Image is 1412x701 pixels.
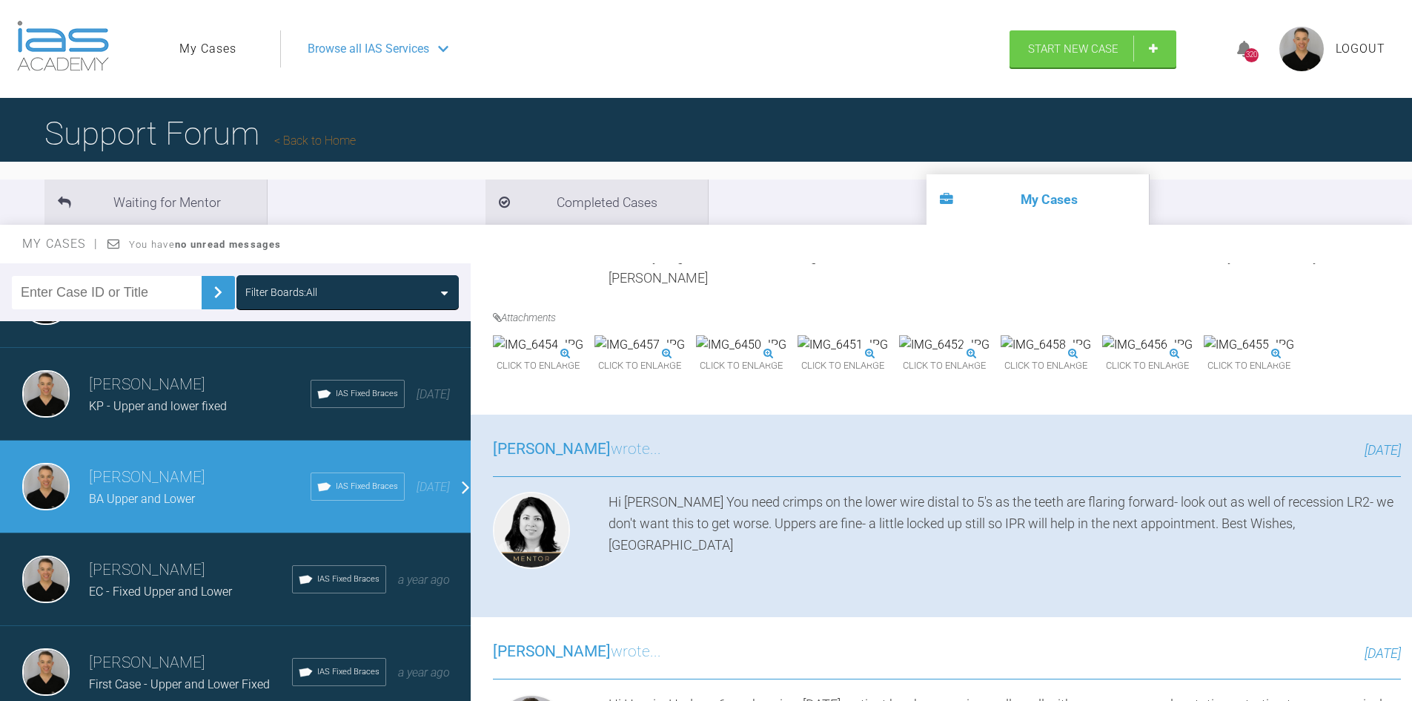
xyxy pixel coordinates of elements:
span: KP - Upper and lower fixed [89,399,227,413]
span: Click to enlarge [1001,355,1091,378]
div: Hi [PERSON_NAME] You need crimps on the lower wire distal to 5's as the teeth are flaring forward... [609,492,1401,575]
strong: no unread messages [175,239,281,250]
a: Logout [1336,39,1385,59]
span: Click to enlarge [1102,355,1193,378]
span: Click to enlarge [594,355,685,378]
li: My Cases [927,174,1149,225]
span: [PERSON_NAME] [493,642,611,660]
span: [DATE] [1365,645,1401,661]
span: [DATE] [1365,442,1401,458]
h3: [PERSON_NAME] [89,372,311,398]
span: a year ago [398,573,450,587]
a: Back to Home [274,134,356,148]
span: IAS Fixed Braces [336,480,398,493]
h1: Support Forum [44,108,356,159]
a: Start New Case [1010,30,1176,68]
span: Click to enlarge [1204,355,1294,378]
h4: Attachments [493,309,1401,326]
div: 320 [1244,48,1259,62]
span: My Cases [22,237,99,251]
img: IMG_6452.JPG [899,335,990,355]
span: Browse all IAS Services [308,39,429,59]
img: logo-light.3e3ef733.png [17,21,109,71]
img: Stephen McCrory [22,556,70,603]
span: Click to enlarge [493,355,583,378]
span: IAS Fixed Braces [317,665,379,679]
li: Waiting for Mentor [44,180,267,225]
img: profile.png [1279,27,1324,71]
img: chevronRight.28bd32b0.svg [206,280,230,304]
span: [PERSON_NAME] [493,440,611,458]
img: IMG_6456.JPG [1102,335,1193,355]
a: My Cases [179,39,236,59]
img: IMG_6457.JPG [594,335,685,355]
img: Hooria Olsen [493,492,570,569]
img: IMG_6454.JPG [493,335,583,355]
img: IMG_6451.JPG [798,335,888,355]
span: a year ago [398,665,450,679]
img: Stephen McCrory [22,463,70,510]
span: [DATE] [417,480,450,494]
span: Start New Case [1028,42,1118,56]
div: Filter Boards: All [245,284,317,300]
span: IAS Fixed Braces [336,387,398,401]
input: Enter Case ID or Title [12,276,202,309]
span: EC - Fixed Upper and Lower [89,585,232,599]
img: IMG_6450.JPG [696,335,786,355]
img: Stephen McCrory [22,370,70,418]
img: IMG_6455.JPG [1204,335,1294,355]
span: First Case - Upper and Lower Fixed [89,677,270,691]
li: Completed Cases [485,180,708,225]
span: IAS Fixed Braces [317,573,379,586]
img: IMG_6458.JPG [1001,335,1091,355]
h3: wrote... [493,639,661,665]
h3: wrote... [493,437,661,462]
h3: [PERSON_NAME] [89,558,292,583]
span: You have [129,239,281,250]
img: Stephen McCrory [22,648,70,696]
h3: [PERSON_NAME] [89,651,292,676]
span: Click to enlarge [899,355,990,378]
h3: [PERSON_NAME] [89,465,311,490]
span: Click to enlarge [696,355,786,378]
span: Click to enlarge [798,355,888,378]
span: [DATE] [417,387,450,401]
span: BA Upper and Lower [89,492,195,506]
